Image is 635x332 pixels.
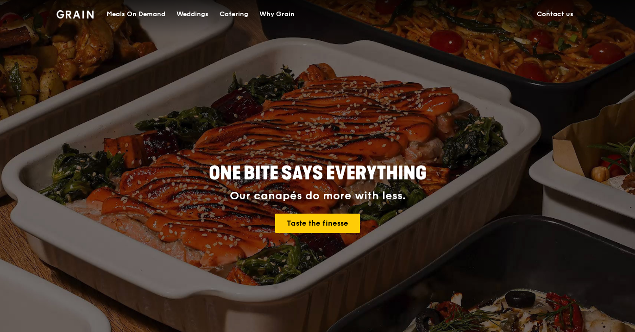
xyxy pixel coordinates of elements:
[209,162,427,184] span: ONE BITE SAYS EVERYTHING
[254,0,300,28] a: Why Grain
[214,0,254,28] a: Catering
[531,0,579,28] a: Contact us
[151,190,484,203] div: Our canapés do more with less.
[57,10,94,18] img: Grain
[176,0,208,28] div: Weddings
[259,0,295,28] div: Why Grain
[107,0,165,28] div: Meals On Demand
[275,214,360,233] a: Taste the finesse
[171,0,214,28] a: Weddings
[220,0,248,28] div: Catering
